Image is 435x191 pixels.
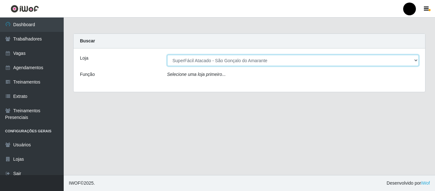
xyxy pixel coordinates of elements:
[80,55,88,62] label: Loja
[167,72,226,77] i: Selecione uma loja primeiro...
[11,5,39,13] img: CoreUI Logo
[80,38,95,43] strong: Buscar
[69,180,95,187] span: © 2025 .
[69,180,81,186] span: IWOF
[387,180,430,187] span: Desenvolvido por
[80,71,95,78] label: Função
[421,180,430,186] a: iWof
